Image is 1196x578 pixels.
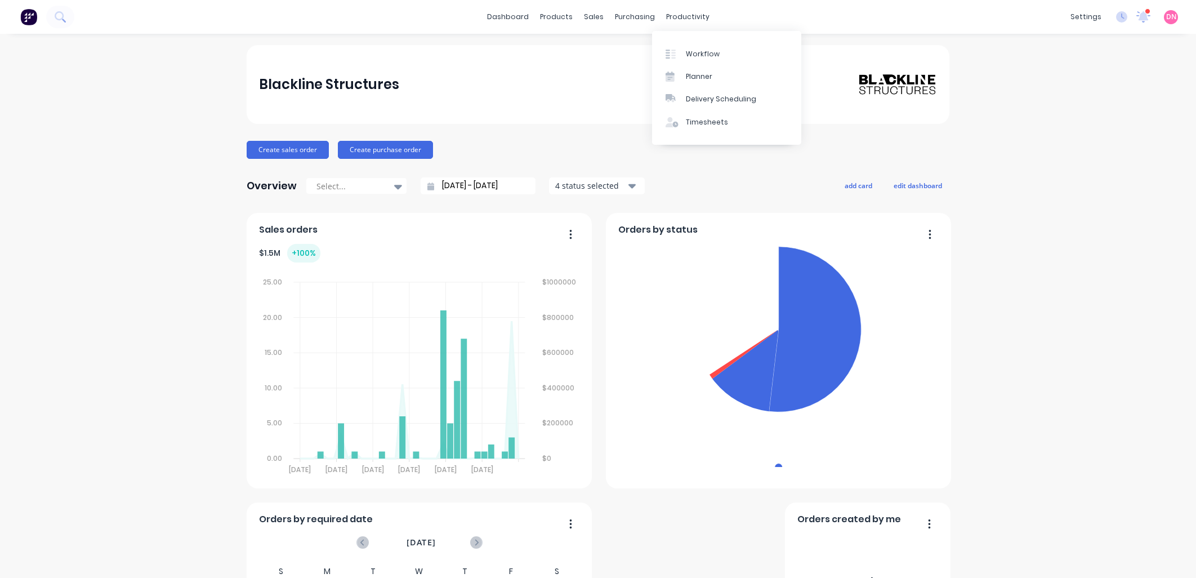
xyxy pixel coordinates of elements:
tspan: [DATE] [471,465,493,474]
div: settings [1065,8,1107,25]
tspan: $800000 [543,312,574,322]
div: purchasing [609,8,661,25]
span: Sales orders [259,223,318,237]
div: + 100 % [287,244,320,263]
span: [DATE] [407,536,436,549]
tspan: 0.00 [267,453,282,463]
a: Workflow [652,42,801,65]
tspan: 20.00 [263,312,282,322]
span: Orders created by me [797,513,901,526]
a: Timesheets [652,111,801,134]
button: Create purchase order [338,141,433,159]
img: Blackline Structures [858,73,937,96]
a: Delivery Scheduling [652,88,801,110]
tspan: 25.00 [263,277,282,287]
tspan: [DATE] [289,465,311,474]
tspan: $400000 [543,383,575,393]
tspan: 15.00 [265,348,282,357]
div: Delivery Scheduling [686,94,756,104]
span: Orders by status [618,223,698,237]
div: Workflow [686,49,720,59]
tspan: $0 [543,453,552,463]
button: add card [837,178,880,193]
div: 4 status selected [555,180,626,192]
div: Planner [686,72,712,82]
div: Overview [247,175,297,197]
tspan: $1000000 [543,277,577,287]
tspan: [DATE] [362,465,384,474]
div: Blackline Structures [259,73,399,96]
span: Orders by required date [259,513,373,526]
button: 4 status selected [549,177,645,194]
div: products [534,8,578,25]
tspan: $200000 [543,419,574,428]
img: Factory [20,8,37,25]
button: edit dashboard [886,178,949,193]
tspan: [DATE] [435,465,457,474]
div: productivity [661,8,715,25]
div: Timesheets [686,117,728,127]
tspan: $600000 [543,348,574,357]
div: sales [578,8,609,25]
a: Planner [652,65,801,88]
tspan: [DATE] [325,465,347,474]
tspan: 5.00 [267,419,282,428]
a: dashboard [481,8,534,25]
span: DN [1166,12,1176,22]
tspan: [DATE] [398,465,420,474]
button: Create sales order [247,141,329,159]
div: $ 1.5M [259,244,320,263]
tspan: 10.00 [265,383,282,393]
